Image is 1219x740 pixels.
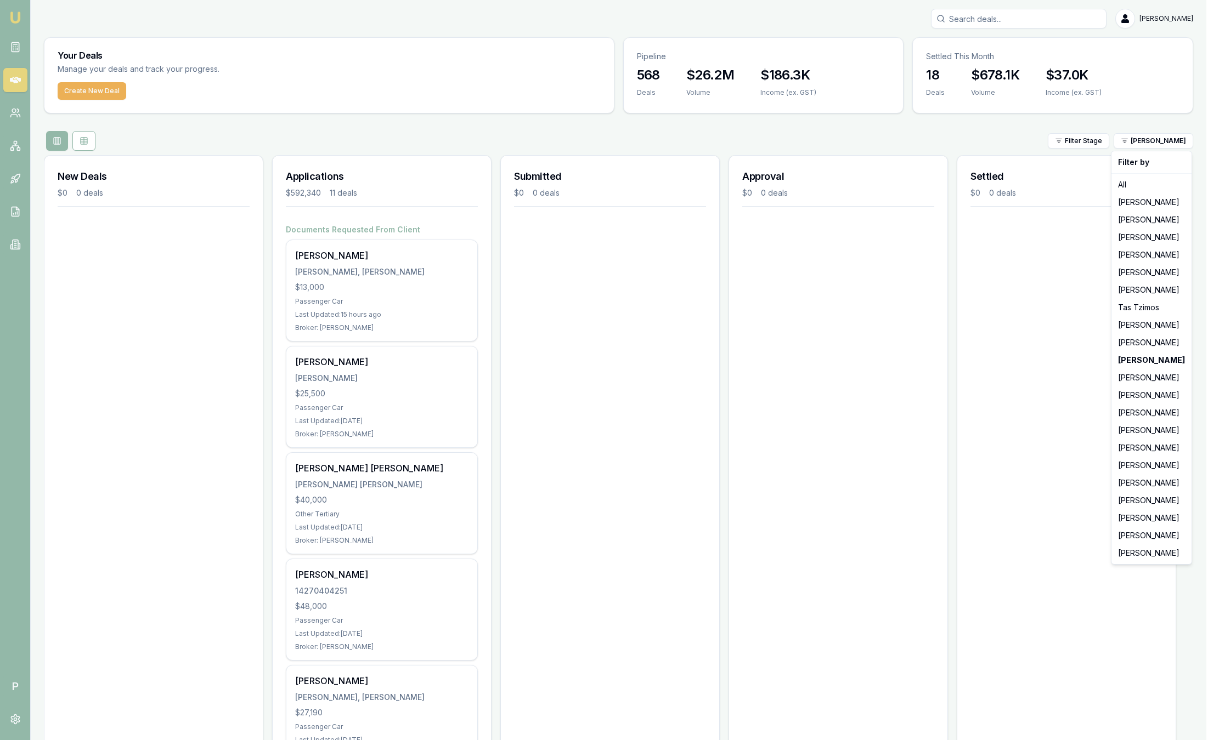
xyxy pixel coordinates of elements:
div: [PERSON_NAME] [1114,211,1189,229]
div: [PERSON_NAME] [1114,509,1189,527]
div: All [1114,176,1189,193]
strong: [PERSON_NAME] [1118,355,1185,366]
div: [PERSON_NAME] [1114,386,1189,404]
div: [PERSON_NAME] [1114,246,1189,264]
div: [PERSON_NAME] [1114,316,1189,334]
div: [PERSON_NAME] [1114,457,1189,474]
div: Filter by [1114,153,1189,171]
div: [PERSON_NAME] [1114,404,1189,422]
div: [PERSON_NAME] [1114,527,1189,544]
div: [PERSON_NAME] [1114,544,1189,562]
div: [PERSON_NAME] [1114,369,1189,386]
div: [PERSON_NAME] [1114,334,1189,351]
div: [PERSON_NAME] [1114,474,1189,492]
div: Tas Tzimos [1114,299,1189,316]
div: [PERSON_NAME] [1114,264,1189,281]
div: [PERSON_NAME] [1114,492,1189,509]
div: [PERSON_NAME] [1114,422,1189,439]
div: [PERSON_NAME] [1114,229,1189,246]
div: [PERSON_NAME] [1114,193,1189,211]
div: [PERSON_NAME] [1114,281,1189,299]
div: [PERSON_NAME] [1114,439,1189,457]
